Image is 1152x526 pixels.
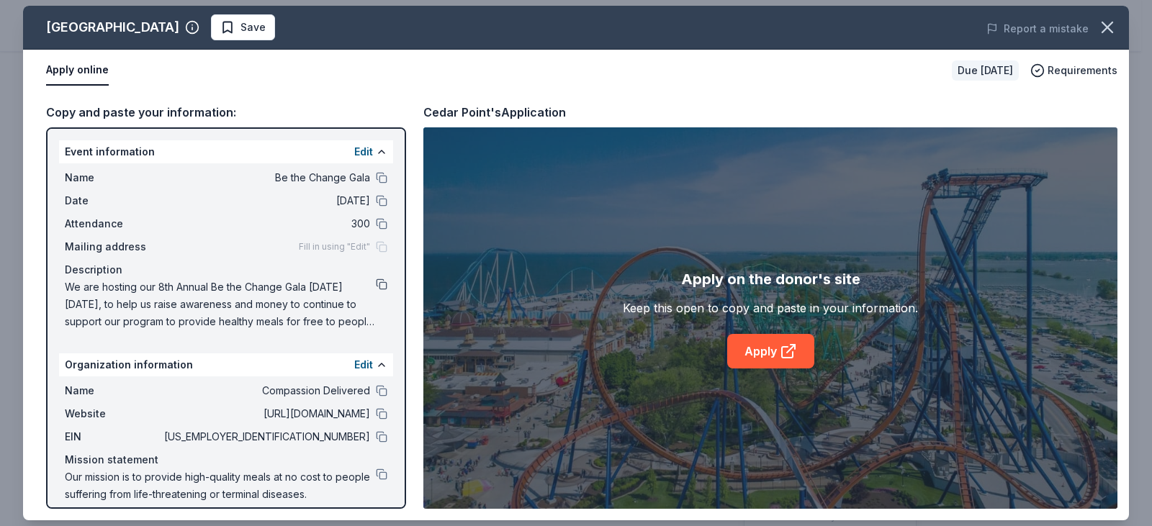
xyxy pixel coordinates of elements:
[161,215,370,232] span: 300
[65,238,161,255] span: Mailing address
[59,353,393,376] div: Organization information
[59,140,393,163] div: Event information
[727,334,814,368] a: Apply
[46,16,179,39] div: [GEOGRAPHIC_DATA]
[161,192,370,209] span: [DATE]
[161,382,370,399] span: Compassion Delivered
[681,268,860,291] div: Apply on the donor's site
[65,261,387,278] div: Description
[952,60,1019,81] div: Due [DATE]
[299,241,370,253] span: Fill in using "Edit"
[65,428,161,445] span: EIN
[354,356,373,373] button: Edit
[65,468,376,503] span: Our mission is to provide high-quality meals at no cost to people suffering from life-threatening...
[623,299,918,317] div: Keep this open to copy and paste in your information.
[65,405,161,422] span: Website
[65,169,161,186] span: Name
[65,278,376,330] span: We are hosting our 8th Annual Be the Change Gala [DATE][DATE], to help us raise awareness and mon...
[65,215,161,232] span: Attendance
[65,451,387,468] div: Mission statement
[1048,62,1117,79] span: Requirements
[161,428,370,445] span: [US_EMPLOYER_IDENTIFICATION_NUMBER]
[65,192,161,209] span: Date
[161,405,370,422] span: [URL][DOMAIN_NAME]
[1030,62,1117,79] button: Requirements
[354,143,373,160] button: Edit
[423,103,566,122] div: Cedar Point's Application
[46,103,406,122] div: Copy and paste your information:
[240,19,266,36] span: Save
[211,14,275,40] button: Save
[65,382,161,399] span: Name
[986,20,1089,37] button: Report a mistake
[161,169,370,186] span: Be the Change Gala
[46,55,109,86] button: Apply online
